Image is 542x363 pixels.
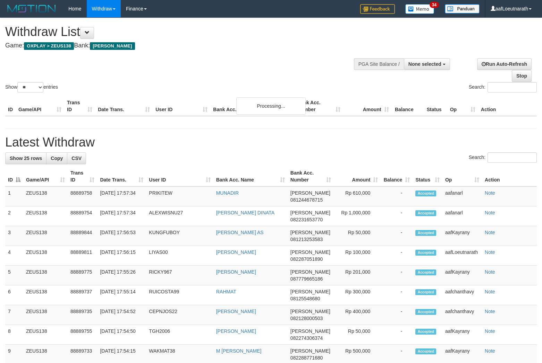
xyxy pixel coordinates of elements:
[408,61,441,67] span: None selected
[334,206,381,226] td: Rp 1,000,000
[68,186,97,206] td: 88889758
[288,167,334,186] th: Bank Acc. Number: activate to sort column ascending
[442,226,482,246] td: aafKayrany
[5,305,23,325] td: 7
[146,226,213,246] td: KUNGFUBOY
[97,305,146,325] td: [DATE] 17:54:52
[442,246,482,266] td: aafLoeutnarath
[415,329,436,335] span: Accepted
[381,246,413,266] td: -
[430,2,439,8] span: 34
[482,167,537,186] th: Action
[445,4,480,14] img: panduan.png
[478,96,537,116] th: Action
[405,4,434,14] img: Button%20Memo.svg
[290,309,330,314] span: [PERSON_NAME]
[477,58,532,70] a: Run Auto-Refresh
[290,237,323,242] span: Copy 081213253583 to clipboard
[23,325,68,345] td: ZEUS138
[442,285,482,305] td: aafchanthavy
[146,266,213,285] td: RICKY967
[415,230,436,236] span: Accepted
[334,285,381,305] td: Rp 300,000
[68,167,97,186] th: Trans ID: activate to sort column ascending
[24,42,74,50] span: OXPLAY > ZEUS138
[290,197,323,203] span: Copy 081244678715 to clipboard
[23,226,68,246] td: ZEUS138
[290,217,323,222] span: Copy 082231653770 to clipboard
[415,191,436,196] span: Accepted
[146,246,213,266] td: LIYAS00
[68,206,97,226] td: 88889754
[381,186,413,206] td: -
[51,156,63,161] span: Copy
[5,206,23,226] td: 2
[442,167,482,186] th: Op: activate to sort column ascending
[68,266,97,285] td: 88889775
[413,167,442,186] th: Status: activate to sort column ascending
[381,325,413,345] td: -
[404,58,450,70] button: None selected
[10,156,42,161] span: Show 25 rows
[68,305,97,325] td: 88889735
[153,96,210,116] th: User ID
[146,167,213,186] th: User ID: activate to sort column ascending
[216,249,256,255] a: [PERSON_NAME]
[334,325,381,345] td: Rp 50,000
[381,167,413,186] th: Balance: activate to sort column ascending
[290,316,323,321] span: Copy 082128000503 to clipboard
[381,285,413,305] td: -
[415,289,436,295] span: Accepted
[290,249,330,255] span: [PERSON_NAME]
[485,210,495,215] a: Note
[5,82,58,92] label: Show entries
[334,266,381,285] td: Rp 201,000
[216,289,236,294] a: RAHMAT
[64,96,95,116] th: Trans ID
[442,305,482,325] td: aafchanthavy
[5,96,16,116] th: ID
[146,186,213,206] td: PRIKITEW
[68,285,97,305] td: 88889737
[485,309,495,314] a: Note
[381,226,413,246] td: -
[381,305,413,325] td: -
[5,42,354,49] h4: Game: Bank:
[23,167,68,186] th: Game/API: activate to sort column ascending
[447,96,478,116] th: Op
[68,325,97,345] td: 88889755
[334,186,381,206] td: Rp 610,000
[5,226,23,246] td: 3
[334,167,381,186] th: Amount: activate to sort column ascending
[5,266,23,285] td: 5
[5,135,537,149] h1: Latest Withdraw
[5,186,23,206] td: 1
[236,97,306,115] div: Processing...
[354,58,404,70] div: PGA Site Balance /
[216,210,274,215] a: [PERSON_NAME] DINATA
[290,190,330,196] span: [PERSON_NAME]
[334,305,381,325] td: Rp 400,000
[68,226,97,246] td: 88889844
[290,335,323,341] span: Copy 082274306374 to clipboard
[442,266,482,285] td: aafKayrany
[381,266,413,285] td: -
[146,325,213,345] td: TGH2006
[5,325,23,345] td: 8
[216,328,256,334] a: [PERSON_NAME]
[488,82,537,92] input: Search:
[415,269,436,275] span: Accepted
[485,328,495,334] a: Note
[485,230,495,235] a: Note
[213,167,288,186] th: Bank Acc. Name: activate to sort column ascending
[5,167,23,186] th: ID: activate to sort column descending
[488,152,537,163] input: Search:
[5,152,46,164] a: Show 25 rows
[23,206,68,226] td: ZEUS138
[23,186,68,206] td: ZEUS138
[5,285,23,305] td: 6
[90,42,135,50] span: [PERSON_NAME]
[146,206,213,226] td: ALEXWISNU27
[97,325,146,345] td: [DATE] 17:54:50
[334,246,381,266] td: Rp 100,000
